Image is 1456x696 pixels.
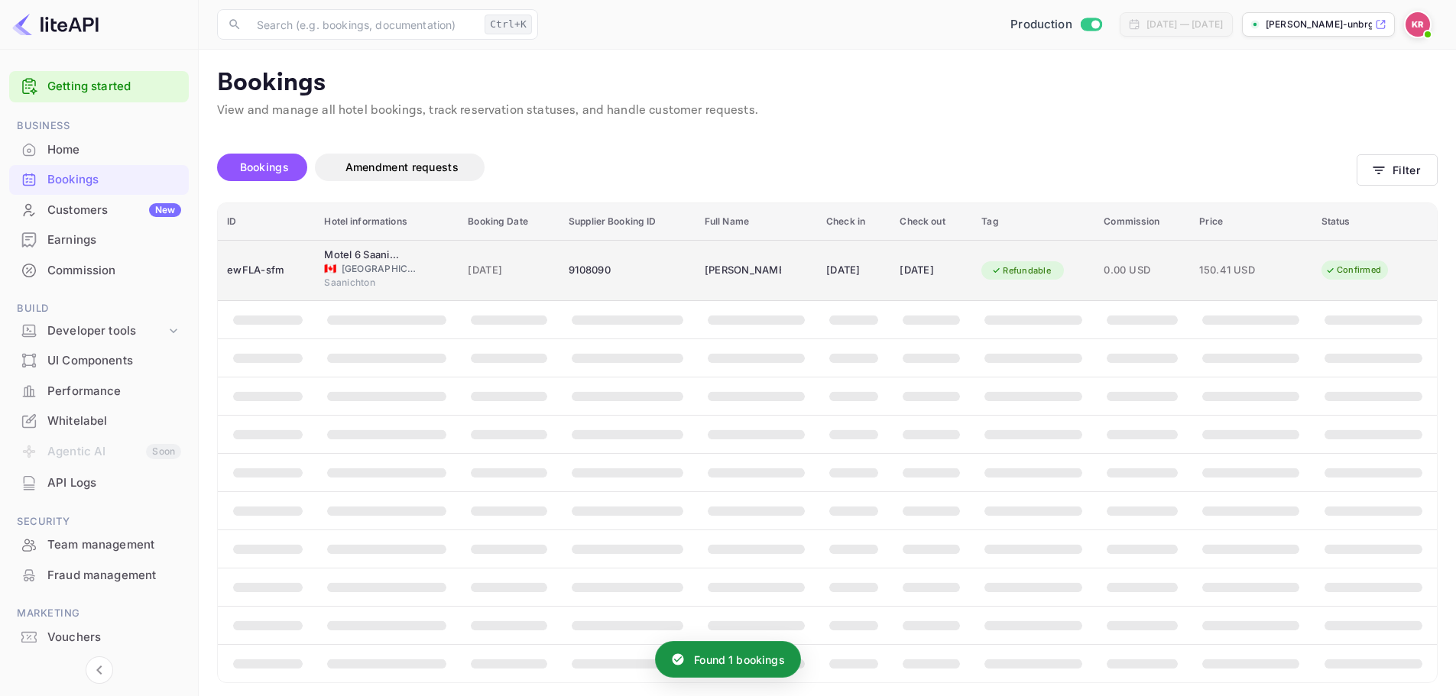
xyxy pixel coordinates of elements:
a: Commission [9,256,189,284]
input: Search (e.g. bookings, documentation) [248,9,478,40]
div: New [149,203,181,217]
th: Commission [1094,203,1190,241]
div: Refundable [981,261,1061,280]
div: Bookings [9,165,189,195]
div: Cai Mingxiang [705,258,781,283]
div: ewFLA-sfm [227,258,306,283]
div: CustomersNew [9,196,189,225]
div: Performance [47,383,181,400]
div: Fraud management [9,561,189,591]
span: Production [1010,16,1072,34]
div: Developer tools [47,322,166,340]
div: [DATE] [900,258,963,283]
div: Commission [47,262,181,280]
span: Business [9,118,189,134]
th: Check out [890,203,972,241]
div: UI Components [47,352,181,370]
div: Home [9,135,189,165]
th: ID [218,203,315,241]
img: LiteAPI logo [12,12,99,37]
th: Tag [972,203,1094,241]
div: Motel 6 Saanichton, BC - Victoria Airport [324,248,400,263]
th: Check in [817,203,890,241]
div: API Logs [47,474,181,492]
p: Found 1 bookings [694,652,784,668]
div: Confirmed [1315,261,1391,280]
div: Ctrl+K [485,15,532,34]
a: API Logs [9,468,189,497]
a: Performance [9,377,189,405]
div: Bookings [47,171,181,189]
a: Whitelabel [9,406,189,435]
div: Vouchers [9,623,189,652]
div: UI Components [9,346,189,376]
a: UI Components [9,346,189,374]
div: Getting started [9,71,189,102]
div: Customers [47,202,181,219]
div: Whitelabel [9,406,189,436]
span: Build [9,300,189,317]
p: View and manage all hotel bookings, track reservation statuses, and handle customer requests. [217,102,1438,120]
div: Whitelabel [47,413,181,430]
a: Fraud management [9,561,189,589]
span: [GEOGRAPHIC_DATA] [342,262,418,276]
div: [DATE] — [DATE] [1146,18,1223,31]
img: Kobus Roux [1406,12,1430,37]
th: Full Name [696,203,817,241]
span: 150.41 USD [1199,262,1276,279]
p: Bookings [217,68,1438,99]
div: account-settings tabs [217,154,1357,181]
div: API Logs [9,468,189,498]
div: Developer tools [9,318,189,345]
div: Earnings [47,231,181,249]
span: [DATE] [468,262,550,279]
th: Hotel informations [315,203,459,241]
a: Earnings [9,225,189,254]
div: Vouchers [47,629,181,646]
table: booking table [218,203,1437,683]
a: Home [9,135,189,163]
button: Collapse navigation [86,656,113,684]
th: Supplier Booking ID [559,203,696,241]
a: Bookings [9,165,189,193]
a: Vouchers [9,623,189,651]
div: [DATE] [826,258,881,283]
span: Bookings [240,160,289,173]
a: Team management [9,530,189,558]
span: Marketing [9,605,189,622]
div: Team management [47,536,181,554]
button: Filter [1357,154,1438,186]
span: Security [9,513,189,530]
div: Home [47,141,181,159]
div: Earnings [9,225,189,255]
div: Switch to Sandbox mode [1004,16,1107,34]
th: Status [1312,203,1438,241]
span: 0.00 USD [1104,262,1181,279]
div: 9108090 [569,258,686,283]
a: Getting started [47,78,181,95]
div: Commission [9,256,189,286]
span: Saanichton [324,276,400,290]
span: Canada [324,264,336,274]
th: Booking Date [459,203,559,241]
div: Performance [9,377,189,406]
a: CustomersNew [9,196,189,224]
p: [PERSON_NAME]-unbrg.[PERSON_NAME]... [1266,18,1372,31]
span: Amendment requests [345,160,459,173]
div: Team management [9,530,189,560]
div: Fraud management [47,567,181,584]
th: Price [1190,203,1312,241]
